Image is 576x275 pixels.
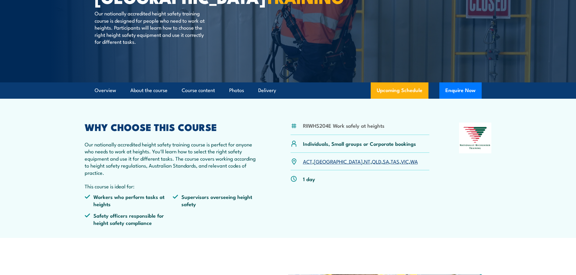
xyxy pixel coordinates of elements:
[303,158,418,165] p: , , , , , , ,
[95,82,116,98] a: Overview
[303,122,384,129] li: RIIWHS204E Work safely at heights
[85,212,173,226] li: Safety officers responsible for height safety compliance
[391,158,399,165] a: TAS
[85,193,173,207] li: Workers who perform tasks at heights
[95,10,205,45] p: Our nationally accredited height safety training course is designed for people who need to work a...
[364,158,370,165] a: NT
[410,158,418,165] a: WA
[401,158,409,165] a: VIC
[130,82,168,98] a: About the course
[303,175,315,182] p: 1 day
[303,158,312,165] a: ACT
[371,82,428,99] a: Upcoming Schedule
[459,123,492,153] img: Nationally Recognised Training logo.
[314,158,363,165] a: [GEOGRAPHIC_DATA]
[372,158,381,165] a: QLD
[85,183,261,190] p: This course is ideal for:
[182,82,215,98] a: Course content
[173,193,261,207] li: Supervisors overseeing height safety
[258,82,276,98] a: Delivery
[383,158,389,165] a: SA
[85,123,261,131] h2: WHY CHOOSE THIS COURSE
[303,140,416,147] p: Individuals, Small groups or Corporate bookings
[85,141,261,176] p: Our nationally accredited height safety training course is perfect for anyone who needs to work a...
[229,82,244,98] a: Photos
[439,82,482,99] button: Enquire Now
